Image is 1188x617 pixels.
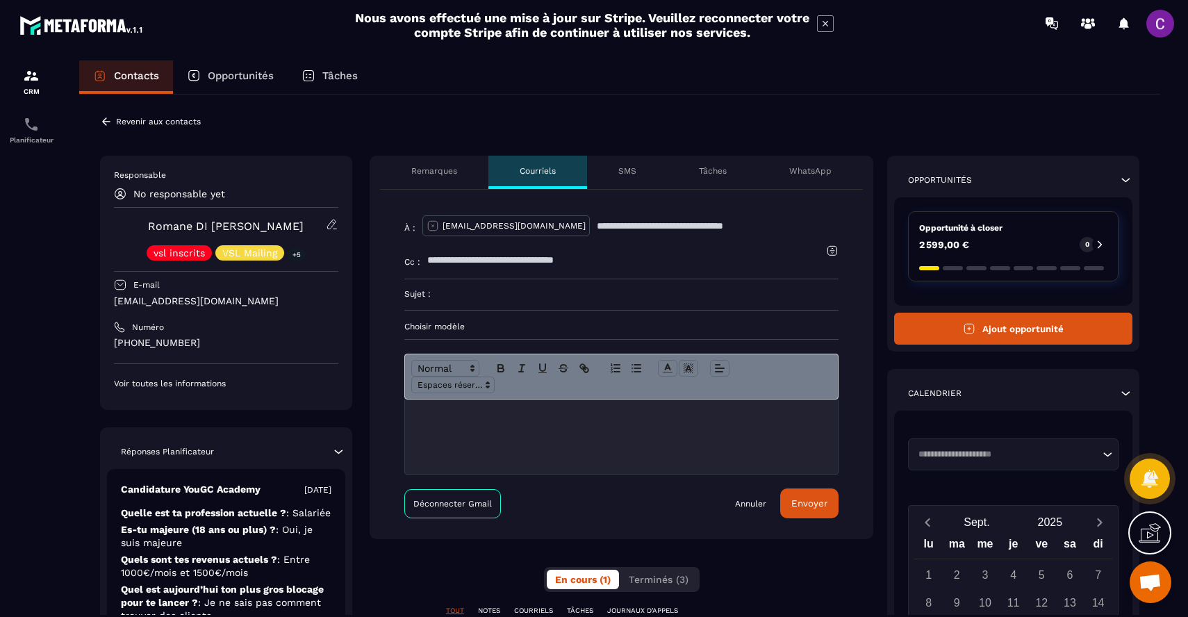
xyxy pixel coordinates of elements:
[322,69,358,82] p: Tâches
[973,591,997,615] div: 10
[1028,534,1056,559] div: ve
[443,220,586,231] p: [EMAIL_ADDRESS][DOMAIN_NAME]
[894,313,1132,345] button: Ajout opportunité
[908,174,972,186] p: Opportunités
[1085,240,1089,249] p: 0
[1086,591,1110,615] div: 14
[3,57,59,106] a: formationformationCRM
[780,488,839,518] button: Envoyer
[404,288,431,299] p: Sujet :
[116,117,201,126] p: Revenir aux contacts
[121,483,261,496] p: Candidature YouGC Academy
[1084,534,1112,559] div: di
[945,563,969,587] div: 2
[1057,591,1082,615] div: 13
[133,279,160,290] p: E-mail
[1014,510,1087,534] button: Open years overlay
[914,447,1099,461] input: Search for option
[999,534,1028,559] div: je
[404,321,839,332] p: Choisir modèle
[446,606,464,616] p: TOUT
[354,10,810,40] h2: Nous avons effectué une mise à jour sur Stripe. Veuillez reconnecter votre compte Stripe afin de ...
[919,222,1107,233] p: Opportunité à closer
[3,106,59,154] a: schedulerschedulerPlanificateur
[699,165,727,176] p: Tâches
[286,507,331,518] span: : Salariée
[789,165,832,176] p: WhatsApp
[121,523,331,550] p: Es-tu majeure (18 ans ou plus) ?
[735,498,766,509] a: Annuler
[133,188,225,199] p: No responsable yet
[114,336,338,349] p: [PHONE_NUMBER]
[114,378,338,389] p: Voir toutes les informations
[404,222,415,233] p: À :
[154,248,205,258] p: vsl inscrits
[940,510,1013,534] button: Open months overlay
[1001,563,1025,587] div: 4
[973,563,997,587] div: 3
[945,591,969,615] div: 9
[629,574,688,585] span: Terminés (3)
[908,438,1119,470] div: Search for option
[148,220,304,233] a: Romane DI [PERSON_NAME]
[943,534,971,559] div: ma
[404,489,501,518] a: Déconnecter Gmail
[23,67,40,84] img: formation
[916,591,941,615] div: 8
[121,446,214,457] p: Réponses Planificateur
[1130,561,1171,603] div: Ouvrir le chat
[132,322,164,333] p: Numéro
[1086,563,1110,587] div: 7
[547,570,619,589] button: En cours (1)
[121,507,331,520] p: Quelle est ta profession actuelle ?
[288,60,372,94] a: Tâches
[514,606,553,616] p: COURRIELS
[208,69,274,82] p: Opportunités
[114,69,159,82] p: Contacts
[914,513,940,532] button: Previous month
[288,247,306,262] p: +5
[618,165,636,176] p: SMS
[1056,534,1084,559] div: sa
[1001,591,1025,615] div: 11
[404,256,420,268] p: Cc :
[19,13,145,38] img: logo
[919,240,969,249] p: 2 599,00 €
[971,534,1000,559] div: me
[1087,513,1112,532] button: Next month
[914,534,943,559] div: lu
[23,116,40,133] img: scheduler
[173,60,288,94] a: Opportunités
[3,88,59,95] p: CRM
[1030,591,1054,615] div: 12
[607,606,678,616] p: JOURNAUX D'APPELS
[222,248,277,258] p: VSL Mailing
[620,570,697,589] button: Terminés (3)
[79,60,173,94] a: Contacts
[520,165,556,176] p: Courriels
[908,388,962,399] p: Calendrier
[114,295,338,308] p: [EMAIL_ADDRESS][DOMAIN_NAME]
[121,553,331,579] p: Quels sont tes revenus actuels ?
[411,165,457,176] p: Remarques
[304,484,331,495] p: [DATE]
[114,170,338,181] p: Responsable
[1030,563,1054,587] div: 5
[3,136,59,144] p: Planificateur
[567,606,593,616] p: TÂCHES
[555,574,611,585] span: En cours (1)
[916,563,941,587] div: 1
[1057,563,1082,587] div: 6
[478,606,500,616] p: NOTES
